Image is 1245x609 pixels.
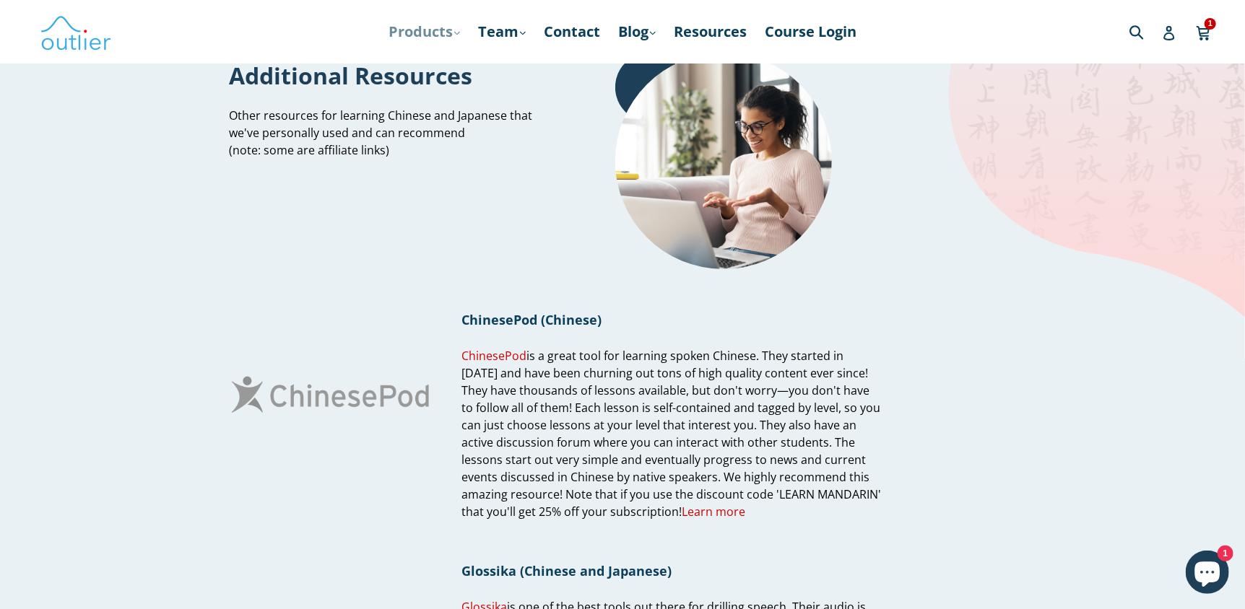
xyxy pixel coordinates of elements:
[229,60,545,91] h1: Additional Resources
[471,19,533,45] a: Team
[537,19,607,45] a: Contact
[461,348,526,364] a: ChinesePod
[461,348,881,520] span: is a great tool for learning spoken Chinese. They started in [DATE] and have been churning out to...
[1181,551,1233,597] inbox-online-store-chat: Shopify online store chat
[1126,17,1166,46] input: Search
[40,11,112,53] img: Outlier Linguistics
[1196,15,1213,48] a: 1
[667,19,754,45] a: Resources
[758,19,864,45] a: Course Login
[461,311,881,328] h1: ChinesePod (Chinese)
[611,19,663,45] a: Blog
[682,504,745,520] a: Learn more
[381,19,467,45] a: Products
[461,348,526,364] span: ChinesePod
[229,108,532,158] span: Other resources for learning Chinese and Japanese that we've personally used and can recommend (n...
[461,562,881,579] h1: Glossika (Chinese and Japanese)
[1205,18,1216,29] span: 1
